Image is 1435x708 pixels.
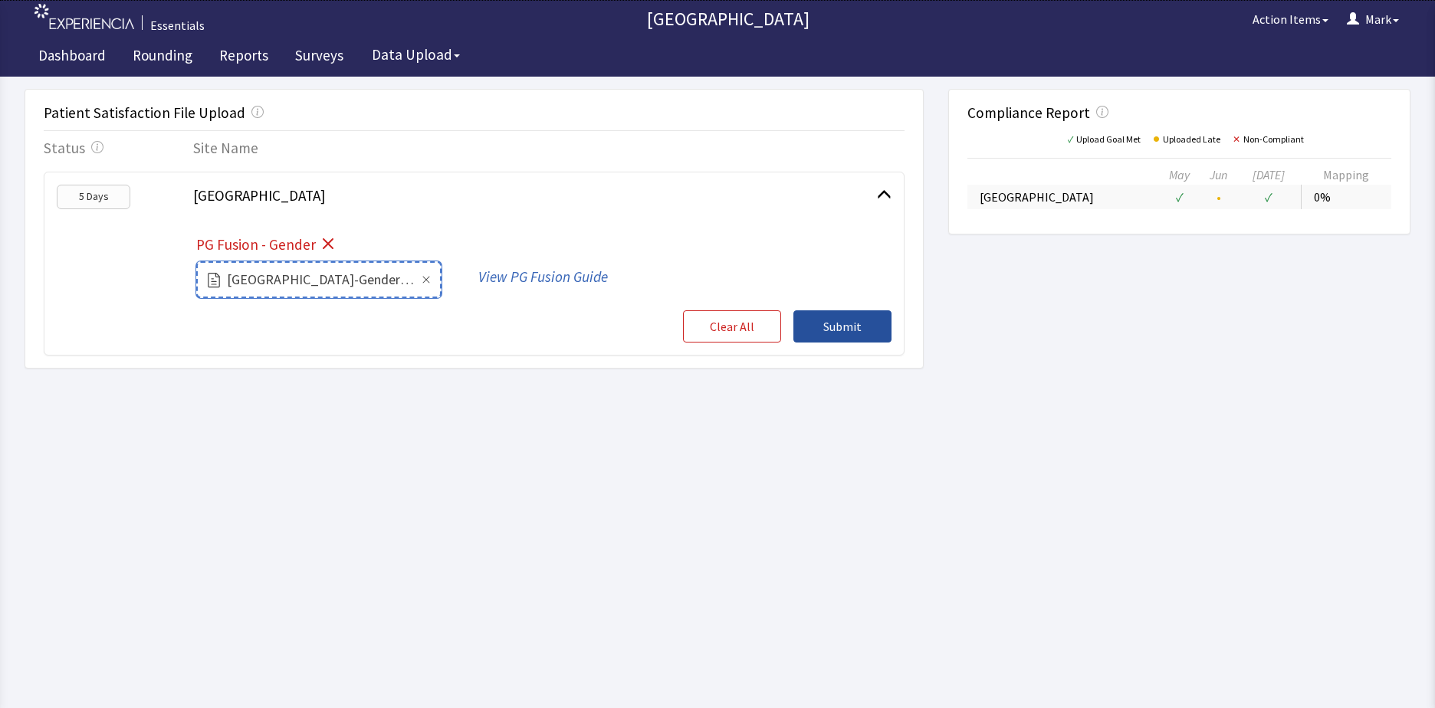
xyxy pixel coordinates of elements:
[422,269,431,290] button: Remove [GEOGRAPHIC_DATA]-Gender_70123915-9931-4ba8-a9a5-c954c40afbf8.csv
[793,310,892,343] button: Submit
[44,137,187,159] div: Status
[193,186,325,205] span: [GEOGRAPHIC_DATA]
[967,103,1090,122] div: Compliance Report
[967,130,1391,146] div: Upload Goal Met Uploaded Late Non-Compliant
[150,16,205,34] div: Essentials
[121,38,204,77] a: Rounding
[208,38,280,77] a: Reports
[683,310,781,343] button: Clear All
[1056,133,1076,145] span: ✓
[1210,167,1227,182] em: Jun
[478,267,608,286] a: View PG Fusion Guide
[363,41,469,69] button: Data Upload
[1301,185,1391,209] td: 0%
[823,317,862,336] span: Submit
[1240,188,1298,206] div: ✓
[34,4,134,29] img: experiencia_logo.png
[710,317,754,336] span: Clear All
[57,185,130,209] span: 5 Days
[1161,188,1197,206] div: ✓
[212,7,1243,31] p: [GEOGRAPHIC_DATA]
[187,137,905,159] div: Site Name
[284,38,355,77] a: Surveys
[27,38,117,77] a: Dashboard
[967,185,1158,209] td: [GEOGRAPHIC_DATA]
[1253,167,1285,182] em: [DATE]
[1141,122,1163,151] span: •
[1338,4,1408,34] button: Mark
[196,234,892,256] h4: PG Fusion - Gender
[1220,133,1243,145] span: ✕
[44,103,245,122] div: Patient Satisfaction File Upload
[1243,4,1338,34] button: Action Items
[1169,167,1190,182] em: May
[1301,165,1391,185] th: Mapping
[1203,194,1233,200] div: •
